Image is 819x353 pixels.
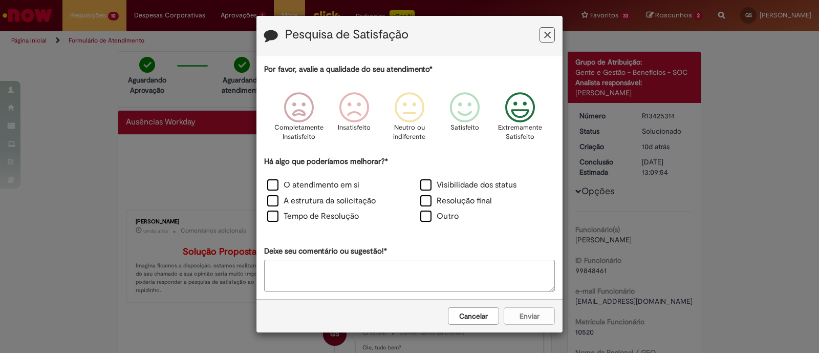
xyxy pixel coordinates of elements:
[420,195,492,207] label: Resolução final
[498,123,542,142] p: Extremamente Satisfeito
[267,195,376,207] label: A estrutura da solicitação
[448,307,499,325] button: Cancelar
[267,179,359,191] label: O atendimento em si
[264,156,555,225] div: Há algo que poderíamos melhorar?*
[274,123,324,142] p: Completamente Insatisfeito
[420,211,459,222] label: Outro
[264,246,387,257] label: Deixe seu comentário ou sugestão!*
[328,85,380,155] div: Insatisfeito
[285,28,408,41] label: Pesquisa de Satisfação
[383,85,436,155] div: Neutro ou indiferente
[338,123,371,133] p: Insatisfeito
[264,64,433,75] label: Por favor, avalie a qualidade do seu atendimento*
[450,123,479,133] p: Satisfeito
[272,85,325,155] div: Completamente Insatisfeito
[420,179,516,191] label: Visibilidade dos status
[267,211,359,222] label: Tempo de Resolução
[439,85,491,155] div: Satisfeito
[494,85,546,155] div: Extremamente Satisfeito
[391,123,428,142] p: Neutro ou indiferente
